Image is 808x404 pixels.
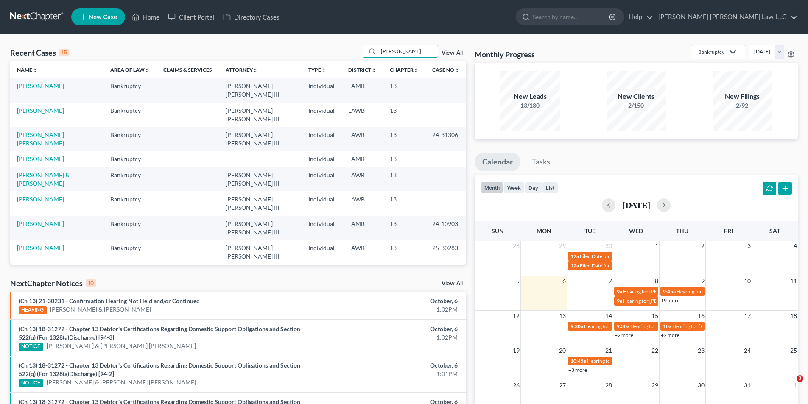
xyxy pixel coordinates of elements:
td: Individual [302,151,341,167]
td: LAWB [341,265,383,289]
span: 5 [515,276,520,286]
th: Claims & Services [157,61,219,78]
a: (Ch 13) 18-31272 - Chapter 13 Debtor's Certifications Regarding Domestic Support Obligations and ... [19,325,300,341]
a: Directory Cases [219,9,284,25]
td: Individual [302,103,341,127]
span: Thu [676,227,688,234]
span: 10a [663,323,671,329]
td: LAWB [341,240,383,264]
td: Individual [302,191,341,215]
span: Mon [537,227,551,234]
div: 1:02PM [317,305,458,314]
td: Bankruptcy [103,216,157,240]
td: 13 [383,127,425,151]
a: Nameunfold_more [17,67,37,73]
span: 3 [797,375,803,382]
a: Area of Lawunfold_more [110,67,150,73]
span: 9a [617,288,622,295]
a: +3 more [568,367,587,373]
div: 15 [59,49,69,56]
span: 30 [697,380,705,390]
div: October, 6 [317,297,458,305]
i: unfold_more [32,68,37,73]
span: 9:45a [663,288,676,295]
span: 9:30a [570,323,583,329]
td: 13 [383,191,425,215]
div: 13/180 [500,101,560,110]
td: Bankruptcy [103,103,157,127]
a: [PERSON_NAME] [17,107,64,114]
div: NextChapter Notices [10,278,96,288]
div: NOTICE [19,343,43,351]
a: Client Portal [164,9,219,25]
a: Home [128,9,164,25]
a: [PERSON_NAME] [17,155,64,162]
span: 10:45a [570,358,586,364]
span: 29 [651,380,659,390]
td: Individual [302,265,341,289]
i: unfold_more [321,68,326,73]
span: 12 [512,311,520,321]
button: week [503,182,525,193]
a: Case Nounfold_more [432,67,459,73]
span: Hearing for [PERSON_NAME] [587,358,653,364]
a: Help [625,9,653,25]
div: New Clients [607,92,666,101]
a: View All [442,281,463,287]
div: Recent Cases [10,47,69,58]
a: [PERSON_NAME] [PERSON_NAME] [17,131,64,147]
span: 2 [700,241,705,251]
span: 16 [697,311,705,321]
span: Hearing for [US_STATE] Safety Association of Timbermen - Self I [584,323,724,329]
a: [PERSON_NAME] [PERSON_NAME] Law, LLC [654,9,797,25]
a: Districtunfold_more [348,67,376,73]
td: LAMB [341,216,383,240]
td: [PERSON_NAME] [PERSON_NAME] III [219,216,302,240]
td: [PERSON_NAME] [PERSON_NAME] III [219,167,302,191]
td: Bankruptcy [103,240,157,264]
a: [PERSON_NAME] & [PERSON_NAME] [PERSON_NAME] [47,342,196,350]
a: [PERSON_NAME] [17,82,64,89]
span: 8 [654,276,659,286]
a: [PERSON_NAME] & [PERSON_NAME] [50,305,151,314]
span: 13 [558,311,567,321]
span: 10 [743,276,752,286]
td: Individual [302,240,341,264]
div: 2/150 [607,101,666,110]
div: 2/92 [713,101,772,110]
a: (Ch 13) 21-30231 - Confirmation Hearing Not Held and/or Continued [19,297,200,304]
td: 24-31306 [425,127,466,151]
td: 7 [383,265,425,289]
a: Attorneyunfold_more [226,67,258,73]
span: Hearing for [PERSON_NAME] [677,288,743,295]
a: +2 more [615,332,633,338]
span: Tue [584,227,596,234]
span: 28 [604,380,613,390]
h2: [DATE] [622,201,650,209]
span: 1 [654,241,659,251]
div: NOTICE [19,379,43,387]
span: 25 [789,345,798,356]
a: Chapterunfold_more [390,67,419,73]
td: Individual [302,167,341,191]
a: [PERSON_NAME] & [PERSON_NAME] [17,171,70,187]
td: [PERSON_NAME] [PERSON_NAME] III [219,78,302,102]
td: LAWB [341,167,383,191]
span: 29 [558,241,567,251]
span: Hearing for [US_STATE] Safety Association of Timbermen - Self I [630,323,770,329]
a: Tasks [524,153,558,171]
div: 10 [86,279,96,287]
a: [PERSON_NAME] [17,244,64,251]
span: 12a [570,262,579,269]
td: 24-10903 [425,216,466,240]
i: unfold_more [253,68,258,73]
td: 13 [383,151,425,167]
button: list [542,182,558,193]
span: 24 [743,345,752,356]
span: 18 [789,311,798,321]
i: unfold_more [145,68,150,73]
a: View All [442,50,463,56]
td: LAMB [341,78,383,102]
span: 26 [512,380,520,390]
span: 3 [746,241,752,251]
